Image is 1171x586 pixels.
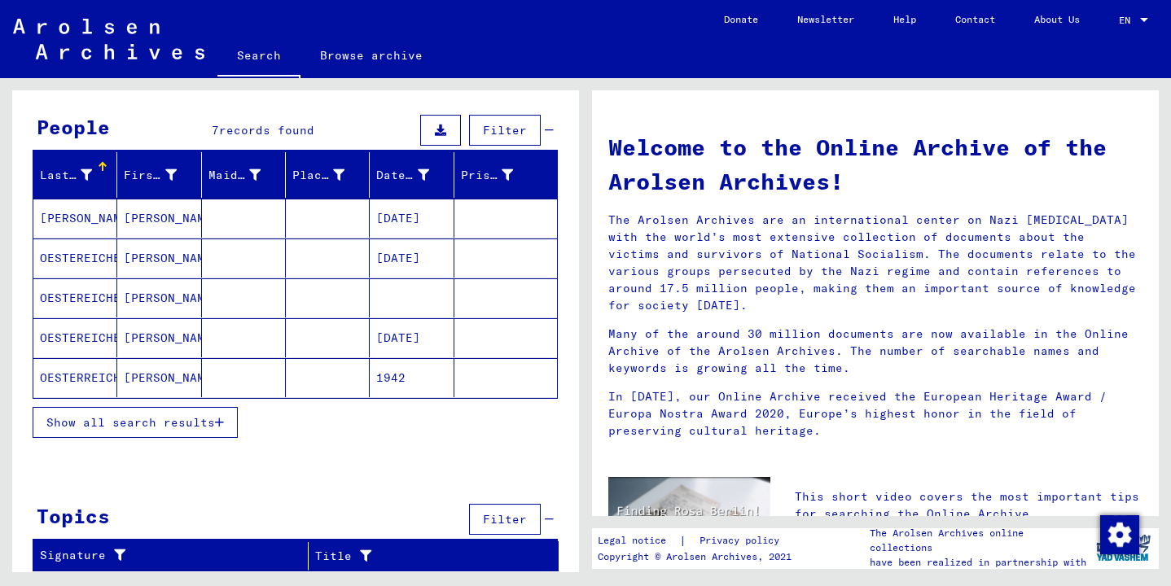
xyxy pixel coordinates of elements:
[33,407,238,438] button: Show all search results
[608,212,1142,314] p: The Arolsen Archives are an international center on Nazi [MEDICAL_DATA] with the world’s most ext...
[33,318,117,357] mat-cell: OESTEREICHER
[608,477,770,565] img: video.jpg
[870,526,1088,555] p: The Arolsen Archives online collections
[598,532,679,549] a: Legal notice
[117,199,201,238] mat-cell: [PERSON_NAME]
[370,152,454,198] mat-header-cell: Date of Birth
[370,318,454,357] mat-cell: [DATE]
[117,278,201,317] mat-cell: [PERSON_NAME]
[292,162,369,188] div: Place of Birth
[598,532,799,549] div: |
[292,167,344,184] div: Place of Birth
[217,36,300,78] a: Search
[40,167,92,184] div: Last Name
[870,555,1088,570] p: have been realized in partnership with
[212,123,219,138] span: 7
[124,167,176,184] div: First Name
[33,199,117,238] mat-cell: [PERSON_NAME]
[376,167,428,184] div: Date of Birth
[483,512,527,527] span: Filter
[454,152,557,198] mat-header-cell: Prisoner #
[40,162,116,188] div: Last Name
[608,326,1142,377] p: Many of the around 30 million documents are now available in the Online Archive of the Arolsen Ar...
[608,130,1142,199] h1: Welcome to the Online Archive of the Arolsen Archives!
[376,162,453,188] div: Date of Birth
[300,36,442,75] a: Browse archive
[461,162,537,188] div: Prisoner #
[208,162,285,188] div: Maiden Name
[202,152,286,198] mat-header-cell: Maiden Name
[469,115,541,146] button: Filter
[483,123,527,138] span: Filter
[33,278,117,317] mat-cell: OESTEREICHER
[117,358,201,397] mat-cell: [PERSON_NAME]
[37,112,110,142] div: People
[40,547,287,564] div: Signature
[1100,515,1139,554] img: Change consent
[117,318,201,357] mat-cell: [PERSON_NAME]
[608,388,1142,439] p: In [DATE], our Online Archive received the European Heritage Award / Europa Nostra Award 2020, Eu...
[370,358,454,397] mat-cell: 1942
[1093,527,1154,568] img: yv_logo.png
[795,488,1142,523] p: This short video covers the most important tips for searching the Online Archive.
[40,543,308,569] div: Signature
[686,532,799,549] a: Privacy policy
[13,19,204,59] img: Arolsen_neg.svg
[124,162,200,188] div: First Name
[469,504,541,535] button: Filter
[33,152,117,198] mat-header-cell: Last Name
[370,238,454,278] mat-cell: [DATE]
[33,238,117,278] mat-cell: OESTEREICHER
[598,549,799,564] p: Copyright © Arolsen Archives, 2021
[286,152,370,198] mat-header-cell: Place of Birth
[33,358,117,397] mat-cell: OESTERREICHER
[208,167,261,184] div: Maiden Name
[315,548,518,565] div: Title
[46,415,215,430] span: Show all search results
[461,167,513,184] div: Prisoner #
[117,152,201,198] mat-header-cell: First Name
[370,199,454,238] mat-cell: [DATE]
[315,543,538,569] div: Title
[37,501,110,531] div: Topics
[117,238,201,278] mat-cell: [PERSON_NAME]
[219,123,314,138] span: records found
[1119,15,1137,26] span: EN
